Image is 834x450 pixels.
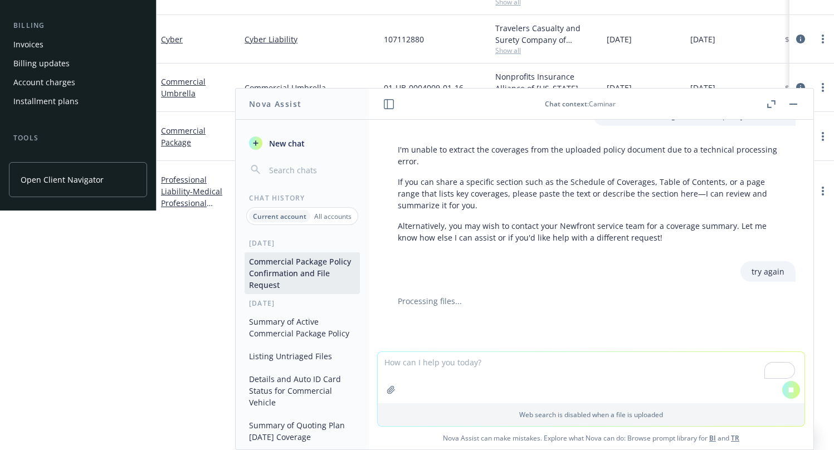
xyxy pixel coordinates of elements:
span: Chat context [545,99,587,109]
a: Professional Liability [161,174,222,220]
div: Nonprofits Insurance Alliance of [US_STATE], Inc., Nonprofits Insurance Alliance of [US_STATE], I... [495,71,598,94]
div: [DATE] [236,238,369,248]
a: more [816,81,830,94]
div: Account charges [13,74,75,91]
span: Show all [495,46,598,55]
span: Open Client Navigator [21,174,104,185]
a: Invoices [9,36,147,53]
span: [DATE] [607,82,632,94]
div: Tools [9,133,147,144]
div: Installment plans [13,92,79,110]
div: Chat History [236,193,369,203]
a: more [816,32,830,46]
div: Billing updates [13,55,70,72]
button: Details and Auto ID Card Status for Commercial Vehicle [245,370,360,412]
a: circleInformation [794,32,807,46]
a: more [816,184,830,198]
button: New chat [245,133,360,153]
input: Search chats [267,162,355,178]
a: TR [731,433,739,443]
p: I'm unable to extract the coverages from the uploaded policy document due to a technical processi... [398,144,784,167]
p: Alternatively, you may wish to contact your Newfront service team for a coverage summary. Let me ... [398,220,784,243]
p: Web search is disabled when a file is uploaded [384,410,798,419]
a: Commercial Package [161,125,206,148]
span: 107112880 [384,33,424,45]
a: Billing updates [9,55,147,72]
a: more [816,130,830,143]
button: Commercial Package Policy Confirmation and File Request [245,252,360,294]
a: Cyber Liability [245,33,375,45]
div: Processing files... [387,295,796,307]
div: Manage files [13,148,61,166]
div: Invoices [13,36,43,53]
a: BI [709,433,716,443]
a: Account charges [9,74,147,91]
a: Commercial Umbrella [161,76,206,99]
div: Travelers Casualty and Surety Company of America, Travelers Insurance [495,22,598,46]
div: [DATE] [236,299,369,308]
textarea: To enrich screen reader interactions, please activate Accessibility in Grammarly extension settings [378,352,804,403]
span: [DATE] [690,82,715,94]
a: Commercial Umbrella [245,82,375,94]
div: : Caminar [396,99,764,109]
div: Billing [9,20,147,31]
p: try again [752,266,784,277]
p: If you can share a specific section such as the Schedule of Coverages, Table of Contents, or a pa... [398,176,784,211]
button: Summary of Active Commercial Package Policy [245,312,360,343]
a: Installment plans [9,92,147,110]
button: Summary of Quoting Plan [DATE] Coverage [245,416,360,446]
a: circleInformation [794,81,807,94]
a: Manage files [9,148,147,166]
button: Listing Untriaged Files [245,347,360,365]
h1: Nova Assist [249,98,301,110]
a: Cyber [161,34,183,45]
span: - Medical Professional Liability [161,186,222,220]
span: 01-UB-0004009-01-16 [384,82,464,94]
span: New chat [267,138,305,149]
span: Nova Assist can make mistakes. Explore what Nova can do: Browse prompt library for and [373,427,809,449]
p: All accounts [314,212,352,221]
span: [DATE] [690,33,715,45]
span: [DATE] [607,33,632,45]
p: Current account [253,212,306,221]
